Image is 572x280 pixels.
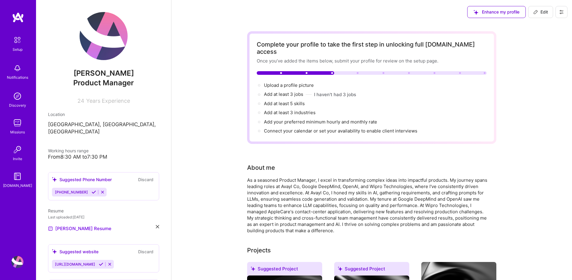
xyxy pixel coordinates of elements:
span: Add at least 3 jobs [264,91,303,97]
div: Complete your profile to take the first step in unlocking full [DOMAIN_NAME] access [257,41,487,55]
i: icon SuggestedTeams [52,249,57,254]
div: Once you’ve added the items below, submit your profile for review on the setup page. [257,58,487,64]
img: Resume [48,226,53,231]
i: icon SuggestedTeams [52,177,57,182]
div: Invite [13,156,22,162]
div: Discovery [9,102,26,108]
i: Reject [107,262,112,266]
div: From 8:30 AM to 7:30 PM [48,154,159,160]
img: User Avatar [80,12,128,60]
div: Suggested Project [247,262,322,278]
i: icon SuggestedTeams [338,266,342,271]
span: [URL][DOMAIN_NAME] [55,262,95,266]
img: User Avatar [11,256,23,268]
span: Add at least 3 industries [264,110,316,115]
div: Setup [13,46,23,53]
img: Invite [11,144,23,156]
i: icon Close [156,225,159,228]
a: User Avatar [10,256,25,268]
span: Upload a profile picture [264,82,314,88]
span: Product Manager [73,78,134,87]
button: Discard [136,176,155,183]
span: Years Experience [86,98,130,104]
img: discovery [11,90,23,102]
div: As a seasoned Product Manager, I excel in transforming complex ideas into impactful products. My ... [247,177,487,234]
img: teamwork [11,117,23,129]
span: Add your preferred minimum hourly and monthly rate [264,119,377,125]
img: guide book [11,170,23,182]
div: Location [48,111,159,117]
button: Discard [136,248,155,255]
div: Suggested website [52,248,98,255]
span: Working hours range [48,148,89,153]
span: Connect your calendar or set your availability to enable client interviews [264,128,417,134]
div: Missions [10,129,25,135]
img: logo [12,12,24,23]
span: [PHONE_NUMBER] [55,190,88,194]
span: Add at least 5 skills [264,101,305,106]
i: Accept [99,262,103,266]
div: Add projects you've worked on [247,246,271,255]
div: Last uploaded: [DATE] [48,214,159,220]
span: Resume [48,208,64,213]
button: Edit [528,6,553,18]
button: I haven't had 3 jobs [314,91,356,98]
a: [PERSON_NAME] Resume [48,225,111,232]
span: [PERSON_NAME] [48,69,159,78]
i: Reject [100,190,105,194]
div: Projects [247,246,271,255]
div: [DOMAIN_NAME] [3,182,32,189]
p: [GEOGRAPHIC_DATA], [GEOGRAPHIC_DATA], [GEOGRAPHIC_DATA] [48,121,159,135]
span: Edit [533,9,548,15]
img: bell [11,62,23,74]
span: 24 [77,98,84,104]
div: About me [247,163,275,172]
i: Accept [92,190,96,194]
div: Suggested Phone Number [52,176,112,183]
div: Notifications [7,74,28,81]
img: setup [11,34,24,46]
i: icon SuggestedTeams [251,266,255,271]
div: Suggested Project [334,262,409,278]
